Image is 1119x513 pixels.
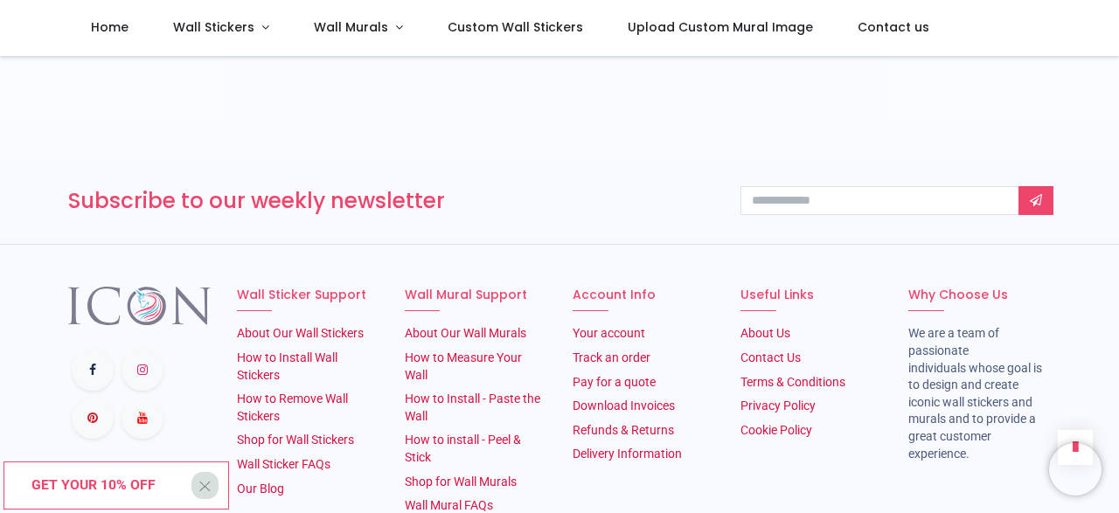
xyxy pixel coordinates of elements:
[68,186,714,216] h3: Subscribe to our weekly newsletter
[237,433,354,447] a: Shop for Wall Stickers
[908,287,1050,304] h6: Why Choose Us
[237,392,348,423] a: How to Remove Wall Stickers
[1049,443,1102,496] iframe: Brevo live chat
[740,326,790,340] a: About Us​
[573,350,650,364] a: Track an order
[405,433,521,464] a: How to install - Peel & Stick
[908,325,1050,462] li: We are a team of passionate individuals whose goal is to design and create iconic wall stickers a...
[628,18,813,36] span: Upload Custom Mural Image
[573,375,656,389] a: Pay for a quote
[405,498,493,512] a: Wall Mural FAQs
[573,447,682,461] a: Delivery Information
[405,350,522,382] a: How to Measure Your Wall
[405,326,526,340] a: About Our Wall Murals
[314,18,388,36] span: Wall Murals
[858,18,929,36] span: Contact us
[237,350,337,382] a: How to Install Wall Stickers
[573,399,675,412] a: Download Invoices
[237,457,330,471] a: Wall Sticker FAQs
[405,475,517,489] a: Shop for Wall Murals
[740,350,801,364] a: Contact Us
[573,423,674,437] a: Refunds & Returns
[740,399,816,412] a: Privacy Policy
[237,326,364,340] a: About Our Wall Stickers
[405,392,540,423] a: How to Install - Paste the Wall
[740,287,882,304] h6: Useful Links
[573,287,714,304] h6: Account Info
[448,18,583,36] span: Custom Wall Stickers
[740,423,812,437] a: Cookie Policy
[91,18,129,36] span: Home
[573,326,645,340] a: Your account
[237,482,284,496] a: Our Blog
[237,287,379,304] h6: Wall Sticker Support
[740,375,845,389] a: Terms & Conditions
[405,287,546,304] h6: Wall Mural Support
[173,18,254,36] span: Wall Stickers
